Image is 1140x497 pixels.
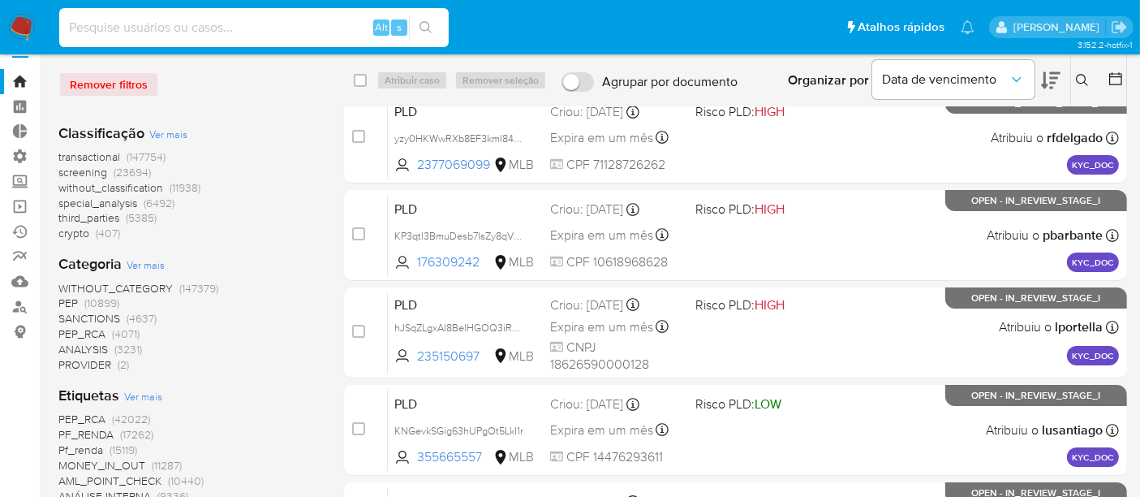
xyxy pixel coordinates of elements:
[1111,19,1128,36] a: Sair
[397,19,402,35] span: s
[375,19,388,35] span: Alt
[858,19,944,36] span: Atalhos rápidos
[1078,38,1132,51] span: 3.152.2-hotfix-1
[1013,19,1105,35] p: alexandra.macedo@mercadolivre.com
[961,20,974,34] a: Notificações
[59,17,449,38] input: Pesquise usuários ou casos...
[409,16,442,39] button: search-icon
